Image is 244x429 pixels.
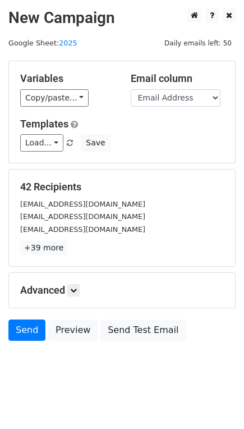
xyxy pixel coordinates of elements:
[20,212,145,221] small: [EMAIL_ADDRESS][DOMAIN_NAME]
[100,320,186,341] a: Send Test Email
[20,181,224,193] h5: 42 Recipients
[160,39,236,47] a: Daily emails left: 50
[81,134,110,152] button: Save
[8,39,77,47] small: Google Sheet:
[20,72,114,85] h5: Variables
[20,200,145,208] small: [EMAIL_ADDRESS][DOMAIN_NAME]
[8,8,236,28] h2: New Campaign
[131,72,224,85] h5: Email column
[188,375,244,429] iframe: Chat Widget
[20,284,224,296] h5: Advanced
[48,320,98,341] a: Preview
[20,241,67,255] a: +39 more
[20,134,63,152] a: Load...
[20,118,68,130] a: Templates
[20,225,145,234] small: [EMAIL_ADDRESS][DOMAIN_NAME]
[20,89,89,107] a: Copy/paste...
[160,37,236,49] span: Daily emails left: 50
[8,320,45,341] a: Send
[59,39,77,47] a: 2025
